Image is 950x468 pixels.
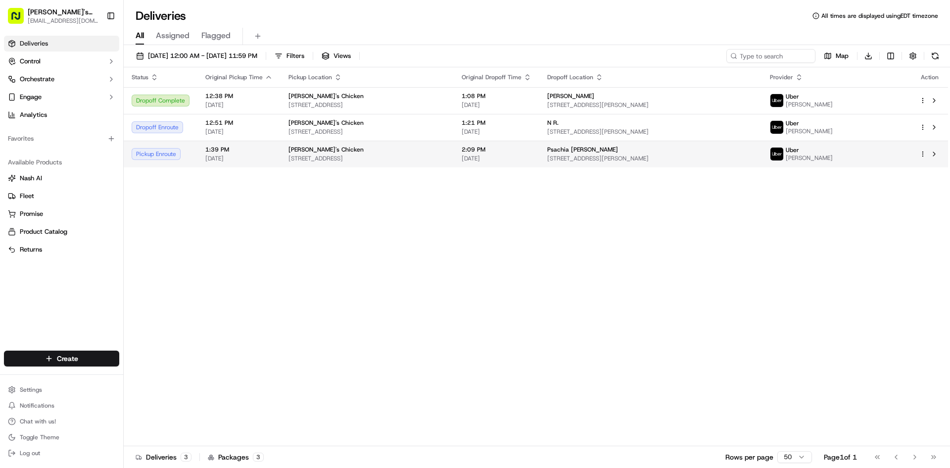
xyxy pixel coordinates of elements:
span: Analytics [20,110,47,119]
span: [PERSON_NAME]'s Chicken [288,146,364,154]
button: Toggle Theme [4,430,119,444]
span: Returns [20,245,42,254]
div: Page 1 of 1 [824,452,857,462]
a: Powered byPylon [70,167,120,175]
span: All times are displayed using EDT timezone [821,12,938,20]
span: [STREET_ADDRESS] [288,128,446,136]
span: 1:39 PM [205,146,273,154]
span: Filters [286,52,304,60]
div: Packages [208,452,264,462]
a: 📗Knowledge Base [6,140,80,157]
span: [PERSON_NAME] [786,127,833,135]
span: 1:21 PM [462,119,531,127]
button: Fleet [4,188,119,204]
div: Deliveries [136,452,191,462]
span: Toggle Theme [20,433,59,441]
span: Provider [770,73,793,81]
a: Promise [8,209,115,218]
span: [DATE] 12:00 AM - [DATE] 11:59 PM [148,52,257,60]
a: Deliveries [4,36,119,52]
span: Orchestrate [20,75,54,84]
span: Views [333,52,351,60]
span: Log out [20,449,40,457]
span: [STREET_ADDRESS][PERSON_NAME] [547,128,754,136]
span: 12:51 PM [205,119,273,127]
button: [PERSON_NAME]'s Chicken [28,7,98,17]
h1: Deliveries [136,8,186,24]
a: Analytics [4,107,119,123]
button: Map [819,49,853,63]
span: [STREET_ADDRESS] [288,101,446,109]
img: uber-new-logo.jpeg [770,148,783,160]
div: 💻 [84,145,92,153]
span: Settings [20,386,42,394]
button: [EMAIL_ADDRESS][DOMAIN_NAME] [28,17,98,25]
span: [STREET_ADDRESS][PERSON_NAME] [547,155,754,162]
button: Nash AI [4,170,119,186]
div: 📗 [10,145,18,153]
img: Nash [10,10,30,30]
span: Knowledge Base [20,144,76,154]
span: Flagged [201,30,231,42]
span: N R. [547,119,559,127]
span: [DATE] [462,155,531,162]
span: Deliveries [20,39,48,48]
span: All [136,30,144,42]
span: Nash AI [20,174,42,183]
button: [DATE] 12:00 AM - [DATE] 11:59 PM [132,49,262,63]
span: Uber [786,146,799,154]
span: Engage [20,93,42,102]
span: Pylon [98,168,120,175]
span: [STREET_ADDRESS][PERSON_NAME] [547,101,754,109]
a: Fleet [8,192,115,201]
button: Control [4,53,119,69]
span: Uber [786,119,799,127]
span: 1:08 PM [462,92,531,100]
span: [PERSON_NAME] [786,154,833,162]
span: Notifications [20,402,54,410]
span: [DATE] [205,155,273,162]
input: Type to search [726,49,815,63]
span: Uber [786,93,799,101]
span: [PERSON_NAME]'s Chicken [288,119,364,127]
a: 💻API Documentation [80,140,163,157]
img: 1736555255976-a54dd68f-1ca7-489b-9aae-adbdc363a1c4 [10,95,28,112]
span: [DATE] [462,128,531,136]
a: Product Catalog [8,227,115,236]
p: Welcome 👋 [10,40,180,55]
span: Status [132,73,148,81]
span: [DATE] [462,101,531,109]
button: Views [317,49,355,63]
span: Original Dropoff Time [462,73,522,81]
span: [STREET_ADDRESS] [288,155,446,162]
a: Returns [8,245,115,254]
span: [DATE] [205,128,273,136]
span: 12:38 PM [205,92,273,100]
div: Available Products [4,155,119,170]
span: API Documentation [94,144,159,154]
span: Promise [20,209,43,218]
span: Create [57,354,78,364]
div: We're available if you need us! [34,104,125,112]
button: Notifications [4,399,119,413]
span: [PERSON_NAME]'s Chicken [288,92,364,100]
span: Psachia [PERSON_NAME] [547,146,618,154]
span: [PERSON_NAME] [786,101,833,108]
span: Chat with us! [20,417,56,425]
a: Nash AI [8,174,115,183]
div: Favorites [4,131,119,147]
button: Product Catalog [4,224,119,240]
p: Rows per page [725,452,773,462]
span: Original Pickup Time [205,73,263,81]
button: Returns [4,242,119,258]
button: Log out [4,446,119,460]
button: Refresh [928,49,942,63]
div: Start new chat [34,95,162,104]
img: uber-new-logo.jpeg [770,94,783,107]
span: [DATE] [205,101,273,109]
span: Fleet [20,192,34,201]
span: Control [20,57,41,66]
div: 3 [253,453,264,462]
input: Got a question? Start typing here... [26,64,178,74]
